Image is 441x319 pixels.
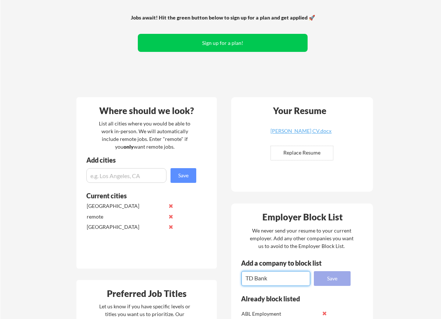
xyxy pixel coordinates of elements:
[241,260,333,266] div: Add a company to block list
[171,168,196,183] button: Save
[241,295,341,302] div: Already block listed
[249,227,354,250] div: We never send your resume to your current employer. Add any other companies you want us to avoid ...
[129,14,317,21] div: Jobs await! Hit the green button below to sign up for a plan and get applied 🚀
[87,213,164,220] div: remote
[314,271,351,286] button: Save
[78,106,215,115] div: Where should we look?
[123,143,134,150] strong: only
[87,202,164,210] div: [GEOGRAPHIC_DATA]
[86,168,166,183] input: e.g. Los Angeles, CA
[257,128,345,140] a: [PERSON_NAME] CV.docx
[86,192,188,199] div: Current cities
[87,223,164,231] div: [GEOGRAPHIC_DATA]
[241,310,319,318] div: ABL Employment
[263,106,336,115] div: Your Resume
[234,213,371,221] div: Employer Block List
[94,120,195,150] div: List all cities where you would be able to work in-person. We will automatically include remote j...
[138,34,308,52] button: Sign up for a plan!
[257,128,345,134] div: [PERSON_NAME] CV.docx
[86,157,198,163] div: Add cities
[78,289,215,298] div: Preferred Job Titles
